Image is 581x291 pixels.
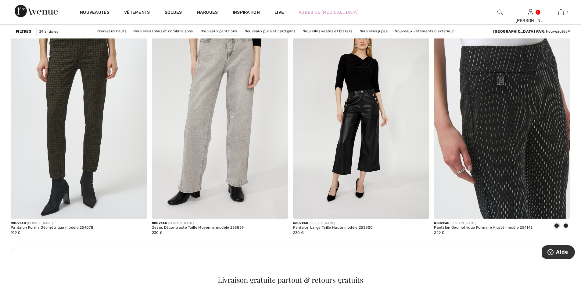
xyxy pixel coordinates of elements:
div: [PERSON_NAME] [515,17,545,24]
span: 230 € [152,231,163,235]
div: Livraison gratuite partout & retours gratuits [22,276,559,283]
div: Pantalon Large Taille Haute modèle 253800 [293,226,373,230]
img: 1ère Avenue [15,5,58,17]
a: Nouveaux vêtements d'extérieur [392,27,457,35]
a: 1 [546,9,576,16]
div: [PERSON_NAME] [434,221,533,226]
img: Mes infos [528,9,533,16]
img: recherche [497,9,503,16]
a: Nouveaux hauts [94,27,129,35]
img: Mon panier [558,9,564,16]
a: Robes de [MEDICAL_DATA] [299,9,359,16]
a: Soldes [165,10,182,16]
img: plus_v2.svg [558,207,564,212]
img: Pantalon Forme Géométrique modèle 254078. Black/bronze [11,14,147,219]
strong: Filtres [16,29,31,34]
span: 230 € [293,231,304,235]
div: : Nouveautés [493,29,570,34]
span: Nouveau [434,221,449,225]
span: Nouveau [152,221,167,225]
div: Pantalon Forme Géométrique modèle 254078 [11,226,93,230]
div: Black/Gold [561,221,570,231]
a: Nouveaux pulls et cardigans [242,27,299,35]
span: Nouveau [293,221,308,225]
span: 34 articles [39,29,58,34]
a: Nouvelles vestes et blazers [299,27,355,35]
a: Nouveaux pantalons [197,27,240,35]
span: Inspiration [233,10,260,16]
div: Black/Silver [552,221,561,231]
span: 199 € [11,231,21,235]
img: Pantalon Large Taille Haute modèle 253800. Noir [293,14,429,219]
iframe: Ouvre un widget dans lequel vous pouvez trouver plus d’informations [542,245,575,260]
span: Nouveau [11,221,26,225]
a: Marques [197,10,218,16]
div: [PERSON_NAME] [152,221,244,226]
a: Live [274,9,284,16]
span: 1 [567,9,568,15]
div: [PERSON_NAME] [293,221,373,226]
strong: [GEOGRAPHIC_DATA] par [493,29,544,34]
a: Pantalon Géométrique Formelle Ajusté modèle 254143. Noir/Argent [434,14,570,219]
div: Jeans Décontracté Taille Moyenne modèle 253859 [152,226,244,230]
a: Nouvelles robes et combinaisons [130,27,196,35]
span: 229 € [434,231,445,235]
div: Pantalon Géométrique Formelle Ajusté modèle 254143 [434,226,533,230]
div: [PERSON_NAME] [11,221,93,226]
a: Se connecter [528,9,533,15]
a: Vêtements [124,10,150,16]
img: Jeans Décontracté Taille Moyenne modèle 253859. Gris Pâle [152,14,288,219]
a: Nouveautés [80,10,109,16]
a: Nouvelles jupes [357,27,391,35]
